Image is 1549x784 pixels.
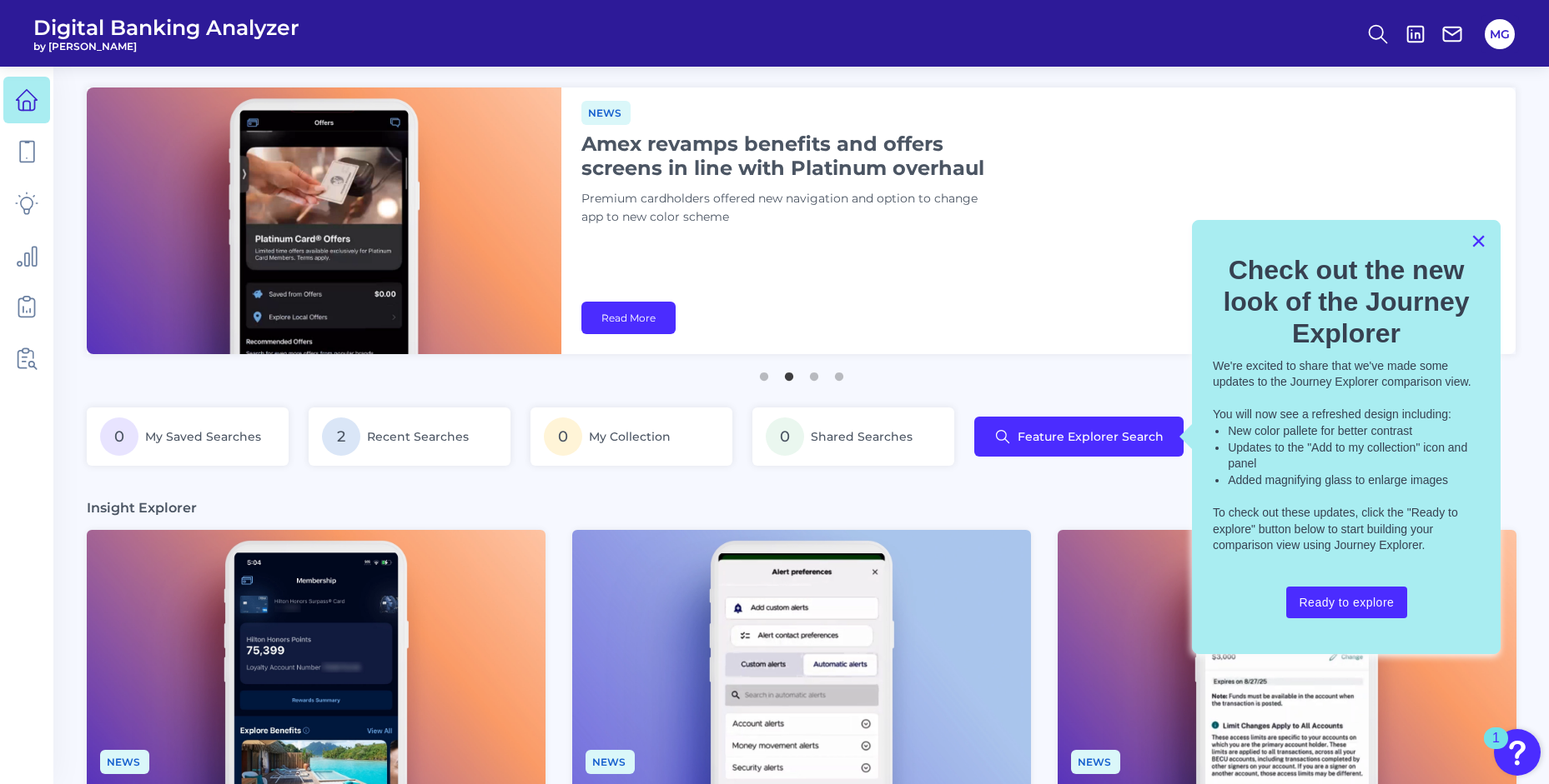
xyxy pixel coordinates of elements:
span: Shared Searches [811,429,913,444]
span: Feature Explorer Search [1018,430,1164,443]
li: Updates to the "Add to my collection" icon and panel [1228,440,1480,472]
p: You will now see a refreshed design including: [1213,407,1480,423]
span: 2 [322,417,360,456]
button: 4 [831,364,847,381]
img: bannerImg [87,87,561,354]
li: Added magnifying glass to enlarge images [1228,472,1480,489]
h1: Amex revamps benefits and offers screens in line with Platinum overhaul [581,132,998,180]
span: 0 [766,417,804,456]
button: MG [1485,19,1515,49]
span: News [1071,750,1120,774]
button: Ready to explore [1286,587,1408,618]
button: 2 [781,364,797,381]
span: 0 [100,417,138,456]
button: Close [1471,227,1486,254]
button: 1 [756,364,772,381]
h3: Insight Explorer [87,499,197,517]
span: My Saved Searches [145,429,261,444]
p: We're excited to share that we've made some updates to the Journey Explorer comparison view. [1213,358,1480,391]
button: Open Resource Center, 1 new notification [1494,729,1541,776]
a: Read More [581,302,676,334]
p: Premium cardholders offered new navigation and option to change app to new color scheme [581,190,998,227]
h2: Check out the new look of the Journey Explorer [1213,254,1480,350]
span: by [PERSON_NAME] [33,40,299,52]
p: To check out these updates, click the "Ready to explore" button below to start building your comp... [1213,505,1480,554]
div: 1 [1492,738,1500,760]
span: News [586,750,635,774]
span: Recent Searches [367,429,469,444]
span: 0 [544,417,582,456]
span: News [581,101,631,125]
span: My Collection [589,429,671,444]
span: Digital Banking Analyzer [33,15,299,40]
button: 3 [806,364,822,381]
span: News [100,750,149,774]
li: New color pallete for better contrast [1228,423,1480,440]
